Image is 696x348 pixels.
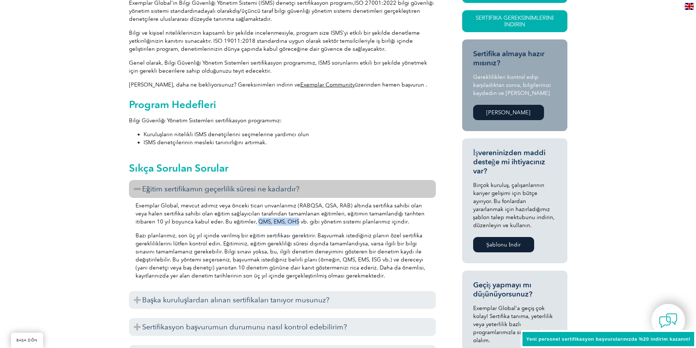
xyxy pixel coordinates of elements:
[659,311,677,330] img: contact-chat.png
[300,81,355,88] a: Exemplar Community
[144,139,267,146] font: ISMS denetçilerinin mesleki tanınırlığını artırmak.
[144,131,309,138] font: Kuruluşların nitelikli ISMS denetçilerini seçmelerine yardımcı olun
[129,98,216,111] font: Program Hedefleri
[473,237,534,252] a: Şablonu İndir
[142,295,330,304] font: Başka kuruluşlardan alınan sertifikaları tanıyor musunuz?
[486,241,521,248] font: Şablonu İndir
[142,322,347,331] font: Sertifikasyon başvurumun durumunu nasıl kontrol edebilirim?
[473,305,553,344] font: Exemplar Global'a geçiş çok kolay! Sertifika tanıma, yeterlilik veya yeterlilik bazlı programları...
[473,280,533,298] font: Geçiş yapmayı mı düşünüyorsunuz?
[129,30,420,52] font: Bilgi ve kişisel niteliklerinizin kapsamlı bir şekilde incelenmesiyle, program size ISMS'yi etkil...
[136,202,425,225] font: Exemplar Global, mevcut adımız veya önceki ticari unvanlarımız (RABQSA, QSA, RAB) altında sertifi...
[129,8,420,22] font: dış/üçüncü taraf bilgi güvenliği yönetim sistemi denetimleri gerçekleştiren denetçilere uluslarar...
[129,60,427,74] font: Genel olarak, Bilgi Güvenliği Yönetim Sistemleri sertifikasyon programımız, ISMS sorunlarını etki...
[136,232,426,279] font: Bazı planlarımız, son üç yıl içinde verilmiş bir eğitim sertifikası gerektirir. Başvurmak istediğ...
[473,49,544,67] font: Sertifika almaya hazır mısınız?
[201,8,232,14] font: dayalı olarak
[142,184,300,193] font: Eğitim sertifikamın geçerlilik süresi ne kadardır?
[355,81,427,88] font: üzerinden hemen başvurun .
[11,333,43,348] a: BAŞA DÖN
[473,74,551,96] font: Gereklilikleri kontrol edip karşıladıktan sonra, bilgilerinizi kaydedin ve [PERSON_NAME]
[685,3,694,10] img: en
[473,148,545,175] font: İşvereninizden maddi desteğe mi ihtiyacınız var?
[129,162,228,174] font: Sıkça Sorulan Sorular
[462,10,567,32] a: Sertifika Gereksinimlerini İndirin
[476,15,554,28] font: Sertifika Gereksinimlerini İndirin
[129,117,282,124] font: Bilgi Güvenliği Yönetim Sistemleri sertifikasyon programımız:
[473,105,544,120] a: [PERSON_NAME]
[473,182,555,229] font: Birçok kuruluş, çalışanlarının kariyer gelişimi için bütçe ayırıyor. Bu fonlardan yararlanmak içi...
[486,109,530,116] font: [PERSON_NAME]
[16,338,38,343] font: BAŞA DÖN
[526,336,691,342] font: Yeni personel sertifikasyon başvurularınızda %20 indirim kazanın!
[129,81,300,88] font: [PERSON_NAME], daha ne bekliyorsunuz? Gereksinimleri indirin ve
